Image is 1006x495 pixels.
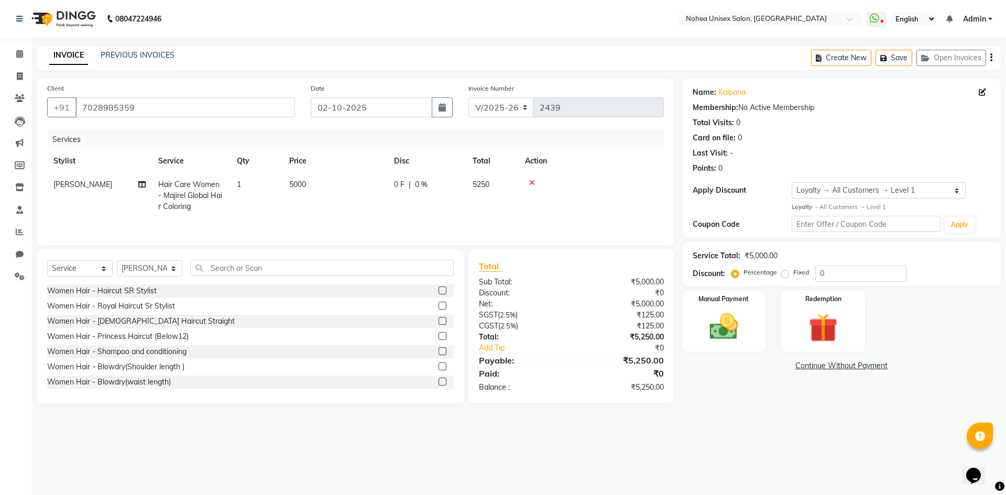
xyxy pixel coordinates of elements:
th: Price [283,149,388,173]
a: PREVIOUS INVOICES [101,50,174,60]
th: Total [466,149,519,173]
button: Save [876,50,912,66]
div: ₹5,250.00 [571,332,671,343]
span: Hair Care Women - Majirel Global Hair Coloring [158,180,222,211]
input: Enter Offer / Coupon Code [792,216,941,232]
label: Date [311,84,325,93]
th: Disc [388,149,466,173]
span: SGST [479,310,498,320]
div: Women Hair - Blowdry(Shoulder length ) [47,361,184,372]
span: 1 [237,180,241,189]
span: Total [479,261,503,272]
div: Membership: [693,102,738,113]
div: Women Hair - Blowdry(waist length) [47,377,171,388]
div: ₹5,000.00 [571,277,671,288]
div: ₹0 [588,343,671,354]
label: Manual Payment [698,294,749,304]
a: Kalpana [718,87,746,98]
span: | [409,179,411,190]
span: 2.5% [500,311,516,319]
img: logo [27,4,99,34]
div: ₹125.00 [571,321,671,332]
div: Net: [471,299,571,310]
div: Women Hair - Royal Haircut Sr Stylist [47,301,175,312]
div: ₹5,000.00 [745,250,778,261]
div: Total: [471,332,571,343]
span: 0 F [394,179,404,190]
div: No Active Membership [693,102,990,113]
span: CGST [479,321,498,331]
strong: Loyalty → [792,203,819,211]
a: Continue Without Payment [684,360,999,371]
span: 5000 [289,180,306,189]
b: 08047224946 [115,4,161,34]
span: 2.5% [500,322,516,330]
div: Sub Total: [471,277,571,288]
div: Card on file: [693,133,736,144]
div: 0 [738,133,742,144]
div: Apply Discount [693,185,792,196]
div: ₹5,000.00 [571,299,671,310]
th: Action [519,149,664,173]
div: Women Hair - Shampoo and conditioning [47,346,187,357]
button: Apply [945,217,975,233]
label: Fixed [793,268,809,277]
th: Stylist [47,149,152,173]
th: Qty [231,149,283,173]
div: ( ) [471,310,571,321]
button: +91 [47,97,76,117]
div: Points: [693,163,716,174]
div: Payable: [471,354,571,367]
button: Create New [811,50,871,66]
img: _gift.svg [800,310,847,346]
span: [PERSON_NAME] [53,180,112,189]
div: ( ) [471,321,571,332]
div: Discount: [693,268,725,279]
div: Coupon Code [693,219,792,230]
label: Redemption [805,294,841,304]
div: Women Hair - Princess Haircut (Below12) [47,331,189,342]
label: Invoice Number [468,84,514,93]
span: 0 % [415,179,428,190]
img: _cash.svg [701,310,748,344]
label: Percentage [743,268,777,277]
div: 0 [736,117,740,128]
div: Paid: [471,367,571,380]
span: 5250 [473,180,489,189]
div: Services [48,130,672,149]
div: Service Total: [693,250,740,261]
div: Discount: [471,288,571,299]
th: Service [152,149,231,173]
div: ₹125.00 [571,310,671,321]
input: Search by Name/Mobile/Email/Code [75,97,295,117]
div: Women Hair - Haircut SR Stylist [47,285,157,296]
div: ₹0 [571,367,671,380]
a: Add Tip [471,343,588,354]
label: Client [47,84,64,93]
div: - [730,148,733,159]
div: Name: [693,87,716,98]
div: Women Hair - [DEMOGRAPHIC_DATA] Haircut Straight [47,316,235,327]
div: Last Visit: [693,148,728,159]
a: INVOICE [49,46,88,65]
div: 0 [718,163,723,174]
div: ₹5,250.00 [571,354,671,367]
div: All Customers → Level 1 [792,203,990,212]
span: Admin [963,14,986,25]
div: ₹5,250.00 [571,382,671,393]
button: Open Invoices [916,50,986,66]
div: Balance : [471,382,571,393]
div: ₹0 [571,288,671,299]
input: Search or Scan [190,260,454,276]
div: Total Visits: [693,117,734,128]
iframe: chat widget [962,453,996,485]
